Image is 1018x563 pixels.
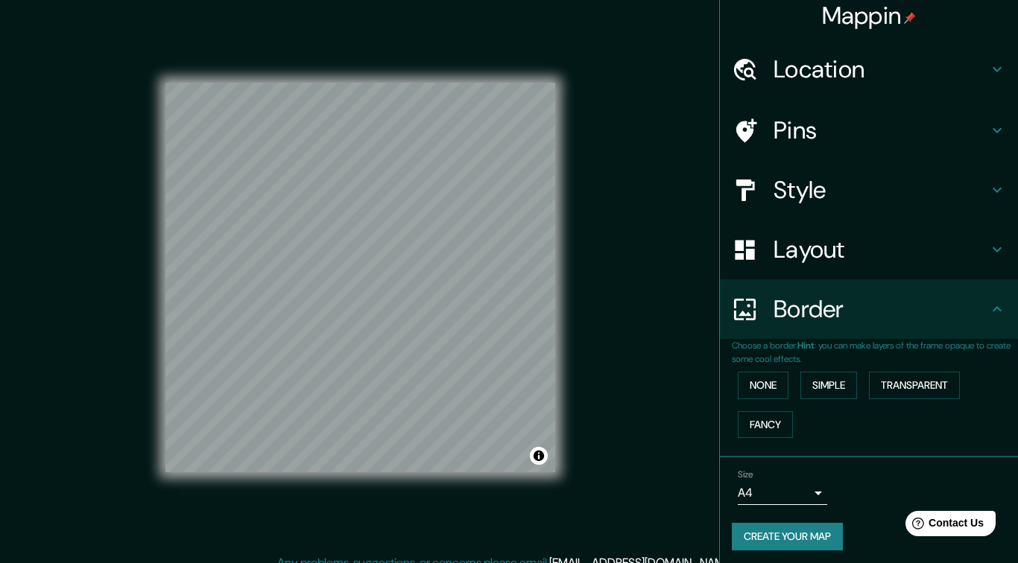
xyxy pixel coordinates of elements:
[720,279,1018,339] div: Border
[738,481,827,505] div: A4
[720,101,1018,160] div: Pins
[732,339,1018,366] p: Choose a border. : you can make layers of the frame opaque to create some cool effects.
[738,372,788,399] button: None
[738,411,793,439] button: Fancy
[720,220,1018,279] div: Layout
[774,54,988,84] h4: Location
[530,447,548,465] button: Toggle attribution
[904,12,916,24] img: pin-icon.png
[165,83,555,472] canvas: Map
[885,505,1002,547] iframe: Help widget launcher
[720,39,1018,99] div: Location
[800,372,857,399] button: Simple
[869,372,960,399] button: Transparent
[720,160,1018,220] div: Style
[774,294,988,324] h4: Border
[732,523,843,550] button: Create your map
[774,235,988,264] h4: Layout
[797,340,815,352] b: Hint
[822,1,917,31] h4: Mappin
[738,468,753,481] label: Size
[774,115,988,145] h4: Pins
[774,175,988,205] h4: Style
